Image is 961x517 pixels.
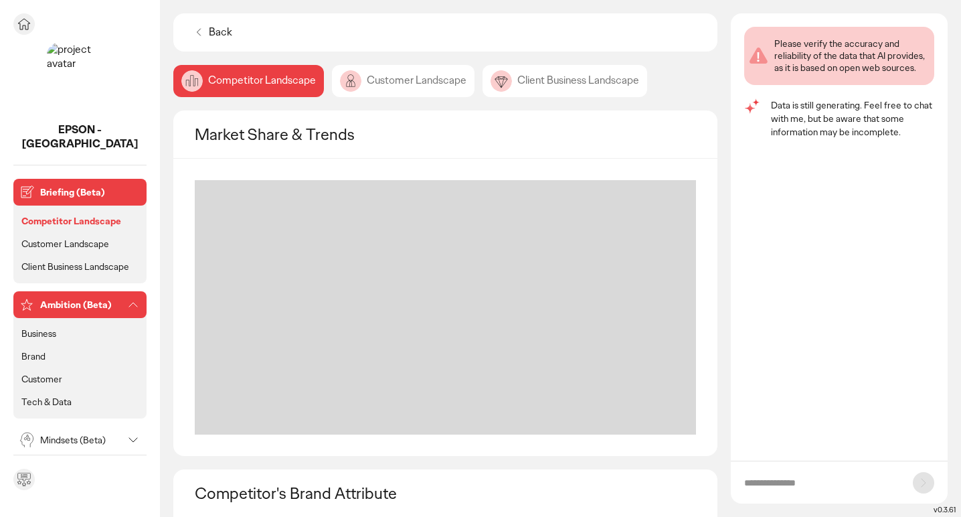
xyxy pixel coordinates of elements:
p: Business [21,327,56,340]
img: image [181,70,203,92]
p: Client Business Landscape [21,261,129,273]
div: Competitor Landscape [173,65,324,97]
p: Back [209,25,232,40]
img: project avatar [47,43,114,110]
p: Customer [21,373,62,385]
img: image [491,70,512,92]
p: EPSON - Philippines [13,123,147,151]
p: Tech & Data [21,396,72,408]
h2: Market Share & Trends [195,124,355,145]
div: Client Business Landscape [483,65,647,97]
p: Briefing (Beta) [40,188,141,197]
img: image [340,70,361,92]
div: Customer Landscape [332,65,474,97]
h2: Competitor's Brand Attribute [195,483,397,504]
p: Ambition (Beta) [40,300,122,309]
p: Brand [21,350,46,362]
div: Please verify the accuracy and reliability of the data that AI provides, as it is based on open w... [774,38,929,74]
p: Competitor Landscape [21,215,121,227]
p: Mindsets (Beta) [40,435,122,445]
p: Customer Landscape [21,238,109,250]
div: Send feedback [13,469,35,490]
p: Data is still generating. Feel free to chat with me, but be aware that some information may be in... [771,98,934,139]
